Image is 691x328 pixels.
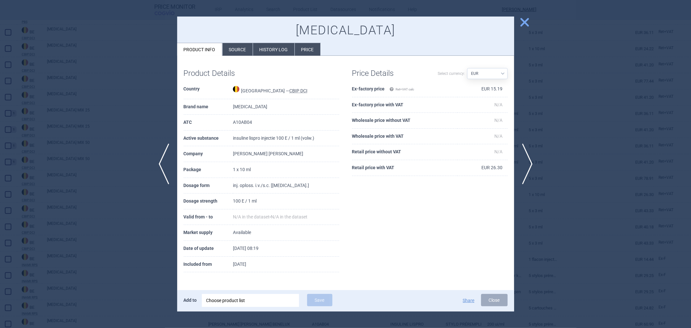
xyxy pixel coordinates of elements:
[184,193,233,209] th: Dosage strength
[233,115,339,131] td: A10AB04
[233,99,339,115] td: [MEDICAL_DATA]
[495,149,503,154] span: N/A
[495,118,503,123] span: N/A
[457,81,508,97] td: EUR 15.19
[233,241,339,257] td: [DATE] 08:19
[184,115,233,131] th: ATC
[184,294,197,306] p: Add to
[352,113,457,129] th: Wholesale price without VAT
[352,81,457,97] th: Ex-factory price
[295,43,320,56] li: Price
[184,209,233,225] th: Valid from - to
[233,257,339,273] td: [DATE]
[233,81,339,99] td: [GEOGRAPHIC_DATA] —
[184,178,233,194] th: Dosage form
[233,193,339,209] td: 100 E / 1 ml
[389,88,414,91] span: Ret+VAT calc
[184,99,233,115] th: Brand name
[233,209,339,225] td: -
[438,68,465,79] label: Select currency:
[463,298,475,303] button: Share
[184,162,233,178] th: Package
[184,23,508,38] h1: [MEDICAL_DATA]
[233,214,270,219] span: N/A in the dataset
[352,160,457,176] th: Retail price with VAT
[271,214,307,219] span: N/A in the dataset
[233,225,339,241] td: Available
[495,102,503,107] span: N/A
[206,294,294,307] div: Choose product list
[352,97,457,113] th: Ex-factory price with VAT
[457,160,508,176] td: EUR 26.30
[184,81,233,99] th: Country
[307,294,332,306] button: Save
[495,134,503,139] span: N/A
[233,86,239,92] img: Belgium
[253,43,294,56] li: History log
[233,178,339,194] td: inj. oploss. i.v./s.c. [[MEDICAL_DATA].]
[184,131,233,146] th: Active substance
[184,69,261,78] h1: Product Details
[184,257,233,273] th: Included from
[184,146,233,162] th: Company
[202,294,299,307] div: Choose product list
[177,43,222,56] li: Product info
[184,225,233,241] th: Market supply
[352,69,430,78] h1: Price Details
[233,162,339,178] td: 1 x 10 ml
[184,241,233,257] th: Date of update
[481,294,508,306] button: Close
[223,43,253,56] li: Source
[289,88,307,93] abbr: CBIP DCI — Belgian Center for Pharmacotherapeutic Information (CBIP)
[233,131,339,146] td: insuline lispro injectie 100 E / 1 ml (volw.)
[352,129,457,145] th: Wholesale price with VAT
[352,144,457,160] th: Retail price without VAT
[233,146,339,162] td: [PERSON_NAME] [PERSON_NAME]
